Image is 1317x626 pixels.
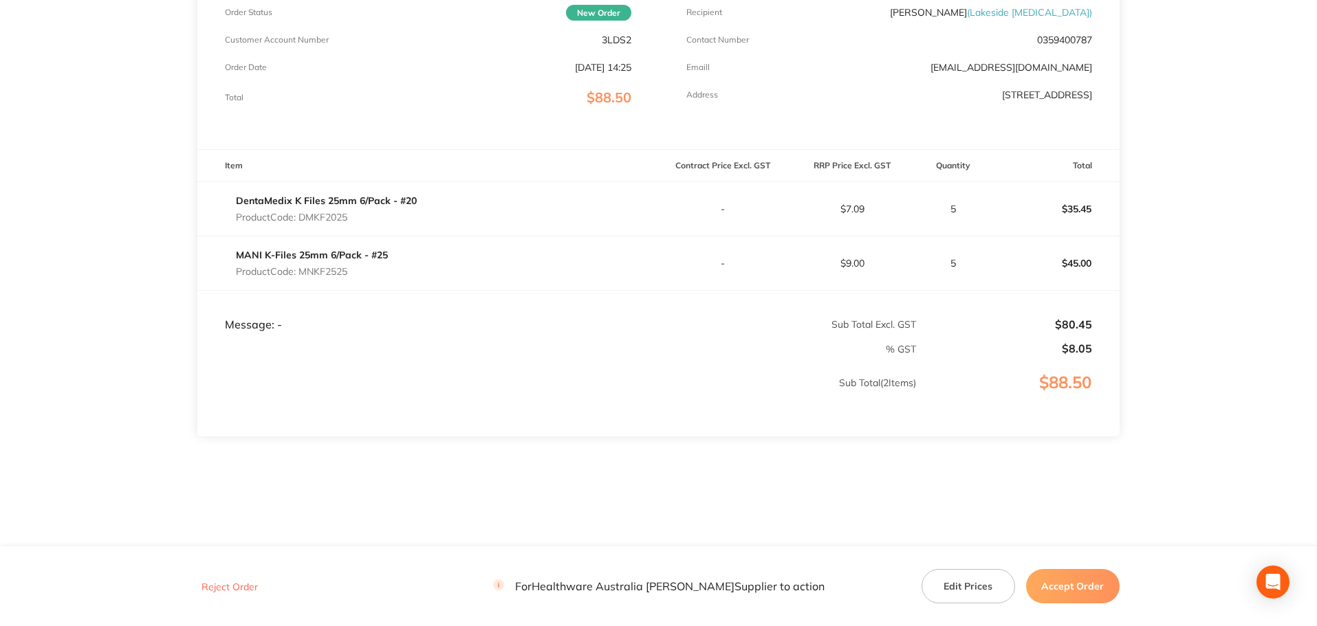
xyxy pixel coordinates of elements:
td: Message: - [197,291,658,332]
p: $80.45 [917,318,1092,331]
p: Contact Number [686,35,749,45]
p: Order Status [225,8,272,17]
th: Quantity [917,150,990,182]
p: [PERSON_NAME] [890,7,1092,18]
a: DentaMedix K Files 25mm 6/Pack - #20 [236,194,417,207]
p: Address [686,90,718,100]
p: Sub Total ( 2 Items) [198,377,916,416]
p: Total [225,93,243,102]
p: Recipient [686,8,722,17]
p: [STREET_ADDRESS] [1002,89,1092,100]
p: $7.09 [788,203,916,214]
span: New Order [566,5,631,21]
button: Reject Order [197,581,262,593]
p: $9.00 [788,258,916,269]
p: Emaill [686,63,710,72]
p: Order Date [225,63,267,72]
a: [EMAIL_ADDRESS][DOMAIN_NAME] [930,61,1092,74]
p: 5 [917,203,990,214]
p: 5 [917,258,990,269]
a: MANI K-Files 25mm 6/Pack - #25 [236,249,388,261]
p: For Healthware Australia [PERSON_NAME] Supplier to action [493,579,825,592]
th: RRP Price Excl. GST [787,150,917,182]
button: Edit Prices [922,569,1015,603]
p: $88.50 [917,373,1119,420]
p: 0359400787 [1037,34,1092,45]
p: Product Code: MNKF2525 [236,266,388,277]
p: $35.45 [991,192,1119,225]
span: $88.50 [587,89,631,106]
span: ( Lakeside [MEDICAL_DATA] ) [967,6,1092,19]
p: [DATE] 14:25 [575,62,631,73]
p: - [660,203,787,214]
div: Open Intercom Messenger [1256,566,1289,599]
th: Total [990,150,1120,182]
p: Product Code: DMKF2025 [236,212,417,223]
th: Contract Price Excl. GST [659,150,788,182]
p: $45.00 [991,247,1119,280]
p: Sub Total Excl. GST [660,319,916,330]
button: Accept Order [1026,569,1120,603]
p: % GST [198,344,916,355]
th: Item [197,150,658,182]
p: $8.05 [917,342,1092,355]
p: Customer Account Number [225,35,329,45]
p: - [660,258,787,269]
p: 3LDS2 [602,34,631,45]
